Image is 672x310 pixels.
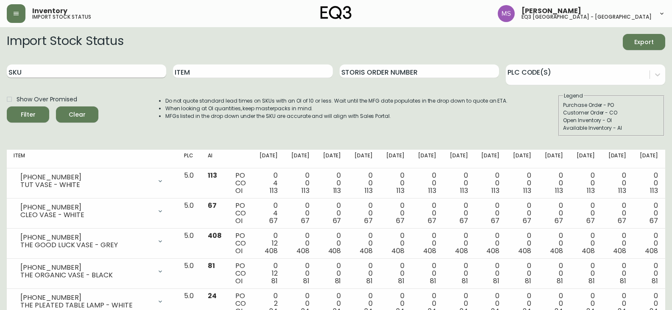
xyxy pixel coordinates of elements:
div: 0 0 [545,232,563,255]
span: 408 [391,246,404,256]
div: 0 0 [545,262,563,285]
th: [DATE] [284,150,316,168]
div: CLEO VASE - WHITE [20,211,152,219]
div: 0 0 [481,232,499,255]
h5: import stock status [32,14,91,20]
h5: eq3 [GEOGRAPHIC_DATA] - [GEOGRAPHIC_DATA] [521,14,652,20]
span: 408 [423,246,436,256]
th: [DATE] [474,150,506,168]
span: Show Over Promised [17,95,77,104]
th: [DATE] [253,150,284,168]
div: 0 0 [450,202,468,225]
span: 81 [588,276,595,286]
span: 113 [396,186,404,195]
div: 0 0 [608,262,627,285]
div: Purchase Order - PO [563,101,660,109]
div: 0 0 [577,202,595,225]
div: 0 0 [354,172,373,195]
span: 81 [366,276,373,286]
div: 0 12 [259,262,278,285]
span: 408 [582,246,595,256]
th: [DATE] [602,150,633,168]
span: 113 [333,186,341,195]
div: 0 0 [577,262,595,285]
span: 408 [645,246,658,256]
button: Filter [7,106,49,123]
div: 0 0 [418,172,436,195]
span: 24 [208,291,217,301]
div: 0 0 [513,262,531,285]
div: [PHONE_NUMBER] [20,204,152,211]
div: 0 0 [323,232,341,255]
span: Inventory [32,8,67,14]
div: 0 0 [640,202,658,225]
span: OI [235,216,243,226]
th: AI [201,150,229,168]
div: 0 0 [450,232,468,255]
div: Open Inventory - OI [563,117,660,124]
span: 113 [555,186,563,195]
div: 0 0 [608,232,627,255]
th: [DATE] [316,150,348,168]
div: 0 0 [640,232,658,255]
div: [PHONE_NUMBER] [20,264,152,271]
span: Clear [63,109,92,120]
img: 1b6e43211f6f3cc0b0729c9049b8e7af [498,5,515,22]
td: 5.0 [177,229,201,259]
span: 113 [587,186,595,195]
span: OI [235,186,243,195]
span: 81 [398,276,404,286]
span: 408 [518,246,531,256]
th: [DATE] [570,150,602,168]
div: 0 0 [418,232,436,255]
span: 81 [525,276,531,286]
div: THE ORGANIC VASE - BLACK [20,271,152,279]
div: 0 0 [323,262,341,285]
span: 81 [303,276,310,286]
th: [DATE] [379,150,411,168]
img: logo [321,6,352,20]
span: 113 [208,170,217,180]
span: 67 [208,201,217,210]
div: 0 0 [608,172,627,195]
span: 408 [328,246,341,256]
span: Export [630,37,658,47]
div: 0 0 [418,262,436,285]
div: 0 0 [450,262,468,285]
span: 81 [493,276,499,286]
button: Clear [56,106,98,123]
span: 67 [333,216,341,226]
div: 0 4 [259,202,278,225]
div: 0 0 [291,172,310,195]
span: 113 [460,186,468,195]
div: 0 0 [386,172,404,195]
h2: Import Stock Status [7,34,123,50]
span: 67 [460,216,468,226]
div: TUT VASE - WHITE [20,181,152,189]
div: 0 0 [291,262,310,285]
th: [DATE] [538,150,570,168]
div: 0 0 [513,172,531,195]
span: 81 [652,276,658,286]
div: PO CO [235,172,246,195]
span: 408 [550,246,563,256]
span: 81 [335,276,341,286]
span: OI [235,276,243,286]
div: [PHONE_NUMBER] [20,234,152,241]
span: 81 [430,276,436,286]
span: 408 [455,246,468,256]
div: 0 0 [323,172,341,195]
li: When looking at OI quantities, keep masterpacks in mind. [165,105,508,112]
div: 0 0 [386,202,404,225]
li: Do not quote standard lead times on SKUs with an OI of 10 or less. Wait until the MFG date popula... [165,97,508,105]
span: 408 [613,246,626,256]
td: 5.0 [177,259,201,289]
div: [PHONE_NUMBER] [20,173,152,181]
div: PO CO [235,202,246,225]
span: 408 [208,231,222,240]
span: 67 [618,216,626,226]
span: 408 [296,246,310,256]
th: [DATE] [348,150,379,168]
div: THE GOOD LUCK VASE - GREY [20,241,152,249]
div: 0 4 [259,172,278,195]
